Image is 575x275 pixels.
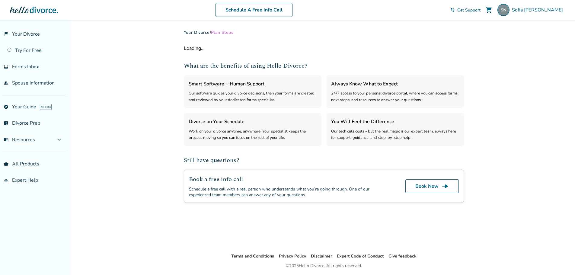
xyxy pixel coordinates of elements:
[331,80,459,88] h3: Always Know What to Expect
[189,90,317,103] div: Our software guides your divorce decisions, then your forms are created and reviewed by your dedi...
[4,161,8,166] span: shopping_basket
[331,90,459,103] div: 24/7 access to your personal divorce portal, where you can access forms, next steps, and resource...
[184,156,464,165] h2: Still have questions?
[337,253,384,259] a: Expert Code of Conduct
[4,178,8,183] span: groups
[442,183,449,190] span: line_end_arrow
[189,118,317,126] h3: Divorce on Your Schedule
[4,32,8,37] span: flag_2
[331,118,459,126] h3: You Will Feel the Difference
[184,61,464,70] h2: What are the benefits of using Hello Divorce?
[331,128,459,141] div: Our tech cuts costs - but the real magic is our expert team, always here for support, guidance, a...
[4,136,35,143] span: Resources
[40,104,52,110] span: AI beta
[189,80,317,88] h3: Smart Software + Human Support
[4,104,8,109] span: explore
[184,30,210,35] a: Your Divorce
[485,6,493,14] span: shopping_cart
[4,64,8,69] span: inbox
[4,81,8,85] span: people
[189,186,391,198] div: Schedule a free call with a real person who understands what you’re going through. One of our exp...
[56,136,63,143] span: expand_more
[189,175,391,184] h2: Book a free info call
[4,137,8,142] span: menu_book
[211,30,233,35] span: Plan Steps
[405,179,459,193] a: Book Nowline_end_arrow
[231,253,274,259] a: Terms and Conditions
[4,121,8,126] span: list_alt_check
[388,253,417,260] li: Give feedback
[184,45,464,52] div: Loading...
[286,262,362,270] div: © 2025 Hello Divorce. All rights reserved.
[512,7,565,13] span: Sofia [PERSON_NAME]
[450,8,455,12] span: phone_in_talk
[497,4,510,16] img: smariadelsocorroj@gmail.com
[189,128,317,141] div: Work on your divorce anytime, anywhere. Your specialist keeps the process moving so you can focus...
[457,7,481,13] span: Get Support
[279,253,306,259] a: Privacy Policy
[450,7,481,13] a: phone_in_talkGet Support
[184,30,464,35] div: /
[216,3,292,17] a: Schedule A Free Info Call
[311,253,332,260] li: Disclaimer
[12,63,39,70] span: Forms Inbox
